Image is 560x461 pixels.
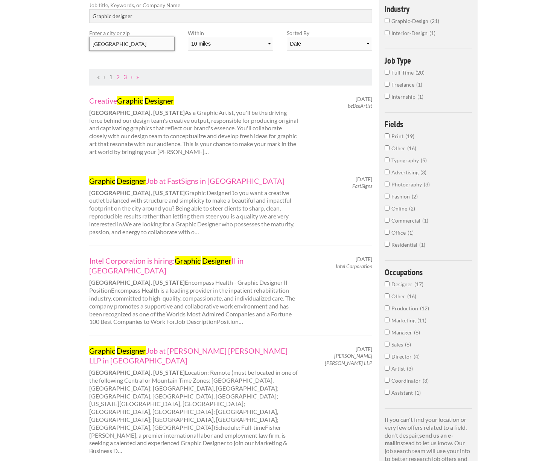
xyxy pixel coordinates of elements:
span: 6 [405,341,411,348]
input: Director4 [385,354,390,359]
mark: Designer [117,346,146,355]
span: 12 [420,305,429,311]
strong: [GEOGRAPHIC_DATA], [US_STATE] [89,369,185,376]
span: 3 [407,365,413,372]
span: 4 [414,353,420,360]
span: Online [391,205,409,212]
mark: Graphic [89,346,115,355]
a: Intel Corporation is hiring:Graphic DesignerII in [GEOGRAPHIC_DATA] [89,256,298,275]
input: Print19 [385,133,390,138]
input: Residential1 [385,242,390,247]
label: Job title, Keywords, or Company Name [89,1,373,9]
input: Typography5 [385,157,390,162]
a: Page 3 [123,73,127,80]
span: 21 [430,18,439,24]
a: CreativeGraphic Designer [89,96,298,105]
span: 1 [408,229,414,236]
span: 1 [422,217,428,224]
span: Residential [391,241,419,248]
input: Fashion2 [385,194,390,198]
em: FastSigns [352,183,372,189]
input: Freelance1 [385,82,390,87]
span: 16 [407,293,416,299]
h4: Occupations [385,268,472,276]
input: Other16 [385,145,390,150]
span: [DATE] [356,346,372,353]
span: 2 [412,193,418,200]
span: 6 [414,329,420,336]
span: Sales [391,341,405,348]
span: Commercial [391,217,422,224]
span: 1 [419,241,425,248]
span: First Page [97,73,100,80]
span: Other [391,145,407,151]
span: Freelance [391,81,416,88]
span: Office [391,229,408,236]
span: 2 [409,205,415,212]
span: 1 [429,30,435,36]
label: Sorted By [287,29,372,37]
a: Page 2 [116,73,120,80]
a: Graphic DesignerJob at [PERSON_NAME] [PERSON_NAME] LLP in [GEOGRAPHIC_DATA] [89,346,298,365]
span: 17 [414,281,423,287]
select: Sort results by [287,37,372,51]
input: Full-Time20 [385,70,390,75]
strong: [GEOGRAPHIC_DATA], [US_STATE] [89,279,185,286]
span: Marketing [391,317,417,324]
input: Advertising3 [385,169,390,174]
em: beBeeArtist [348,102,372,109]
input: Online2 [385,206,390,211]
span: 20 [415,69,425,76]
em: [PERSON_NAME] [PERSON_NAME] LLP [325,353,372,366]
span: 3 [423,377,429,384]
strong: [GEOGRAPHIC_DATA], [US_STATE] [89,189,185,196]
input: Office1 [385,230,390,235]
input: Manager6 [385,330,390,334]
span: graphic-design [391,18,430,24]
mark: Graphic [89,176,115,185]
span: Artist [391,365,407,372]
strong: [GEOGRAPHIC_DATA], [US_STATE] [89,109,185,116]
span: 1 [417,93,423,100]
span: 1 [415,389,421,396]
div: As a Graphic Artist, you'll be the driving force behind our design team's creative output, respon... [82,96,305,156]
span: Print [391,133,405,139]
input: Coordinator3 [385,378,390,383]
span: 19 [405,133,414,139]
input: Other16 [385,293,390,298]
div: Encompass Health - Graphic Designer II PositionEncompass Health is a leading provider in the inpa... [82,256,305,326]
label: Enter a city or zip [89,29,175,37]
span: [DATE] [356,96,372,102]
div: Location: Remote (must be located in one of the following Central or Mountain Time Zones: [GEOGRA... [82,346,305,455]
a: Graphic DesignerJob at FastSigns in [GEOGRAPHIC_DATA] [89,176,298,186]
span: Other [391,293,407,299]
span: Full-Time [391,69,415,76]
h4: Fields [385,120,472,128]
span: Advertising [391,169,420,176]
mark: Designer [117,176,146,185]
span: 3 [424,181,430,188]
span: 16 [407,145,416,151]
mark: Graphic [117,96,143,105]
input: Photography3 [385,182,390,186]
mark: Designer [202,256,231,265]
span: Internship [391,93,417,100]
a: Next Page [131,73,132,80]
input: Assistant1 [385,390,390,395]
input: interior-design1 [385,30,390,35]
span: 3 [420,169,426,176]
span: Previous Page [103,73,105,80]
label: Within [188,29,273,37]
span: interior-design [391,30,429,36]
span: Assistant [391,389,415,396]
span: 5 [421,157,427,163]
input: graphic-design21 [385,18,390,23]
a: Last Page, Page 3 [136,73,139,80]
mark: Graphic [175,256,201,265]
span: Designer [391,281,414,287]
span: Director [391,353,414,360]
a: Page 1 [109,73,113,80]
input: Designer17 [385,281,390,286]
strong: send us an e-mail [385,432,453,447]
span: Manager [391,329,414,336]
